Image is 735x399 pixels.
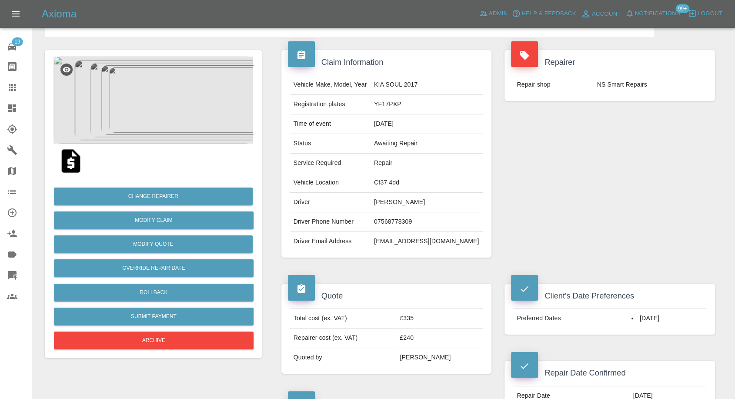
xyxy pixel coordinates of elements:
[477,7,510,20] a: Admin
[54,235,253,253] button: Modify Quote
[290,193,371,212] td: Driver
[371,95,483,114] td: YF17PXP
[288,290,485,302] h4: Quote
[396,348,483,367] td: [PERSON_NAME]
[371,212,483,232] td: 07568778309
[578,7,623,21] a: Account
[396,309,483,329] td: £335
[290,134,371,154] td: Status
[686,7,725,20] button: Logout
[371,193,483,212] td: [PERSON_NAME]
[5,3,26,24] button: Open drawer
[371,173,483,193] td: Cf37 4dd
[631,314,703,323] li: [DATE]
[290,154,371,173] td: Service Required
[635,9,680,19] span: Notifications
[513,75,593,94] td: Repair shop
[371,154,483,173] td: Repair
[290,329,397,348] td: Repairer cost (ex. VAT)
[290,114,371,134] td: Time of event
[511,367,708,379] h4: Repair Date Confirmed
[54,259,254,277] button: Override Repair Date
[521,9,576,19] span: Help & Feedback
[290,75,371,95] td: Vehicle Make, Model, Year
[396,329,483,348] td: £240
[53,57,253,144] img: e8193b3a-d52a-4b2e-bd37-ac80c83fb66d
[371,134,483,154] td: Awaiting Repair
[290,95,371,114] td: Registration plates
[54,332,254,349] button: Archive
[371,114,483,134] td: [DATE]
[623,7,682,20] button: Notifications
[510,7,578,20] button: Help & Feedback
[371,75,483,95] td: KIA SOUL 2017
[54,284,254,302] button: Rollback
[54,308,254,325] button: Submit Payment
[290,309,397,329] td: Total cost (ex. VAT)
[489,9,508,19] span: Admin
[290,232,371,251] td: Driver Email Address
[511,57,708,68] h4: Repairer
[288,57,485,68] h4: Claim Information
[511,290,708,302] h4: Client's Date Preferences
[593,75,706,94] td: NS Smart Repairs
[42,7,77,21] h5: Axioma
[57,147,85,175] img: qt_1RommmA4aDea5wMjUROddmKo
[54,188,253,205] button: Change Repairer
[290,173,371,193] td: Vehicle Location
[290,348,397,367] td: Quoted by
[592,9,621,19] span: Account
[54,211,254,229] a: Modify Claim
[12,37,23,46] span: 19
[513,309,628,328] td: Preferred Dates
[698,9,722,19] span: Logout
[371,232,483,251] td: [EMAIL_ADDRESS][DOMAIN_NAME]
[675,4,689,13] span: 99+
[290,212,371,232] td: Driver Phone Number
